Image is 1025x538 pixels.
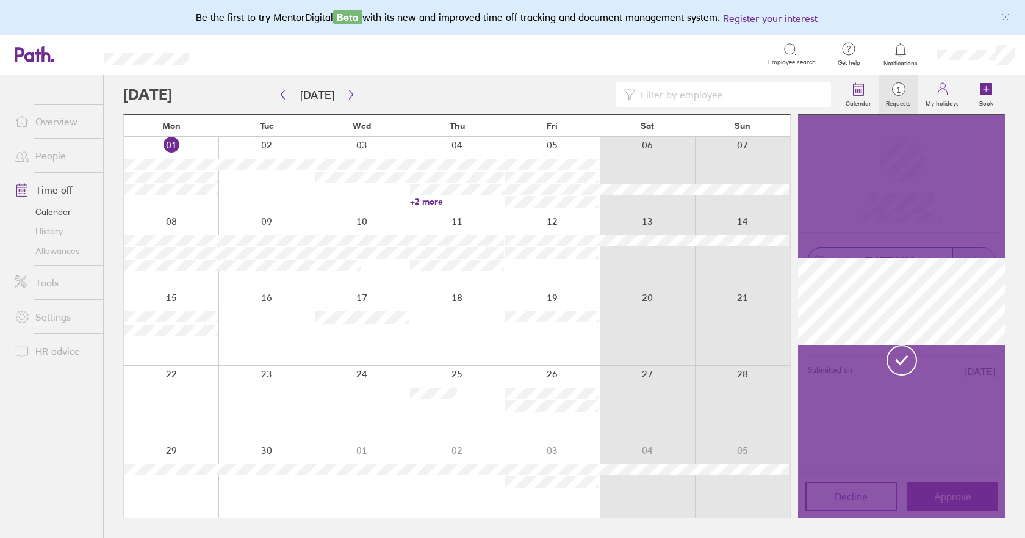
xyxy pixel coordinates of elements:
span: Fri [547,121,558,131]
span: Get help [829,59,869,67]
div: Search [222,48,253,59]
span: Notifications [881,60,921,67]
a: Overview [5,109,103,134]
button: Register your interest [723,11,818,26]
a: Calendar [838,75,879,114]
span: Mon [162,121,181,131]
a: +2 more [410,196,504,207]
a: Tools [5,271,103,295]
label: My holidays [918,96,966,107]
a: Book [966,75,1005,114]
div: Be the first to try MentorDigital with its new and improved time off tracking and document manage... [196,10,830,26]
button: [DATE] [290,85,344,105]
label: Requests [879,96,918,107]
label: Calendar [838,96,879,107]
a: Allowances [5,241,103,261]
a: Settings [5,305,103,329]
span: Wed [353,121,371,131]
span: Sun [735,121,750,131]
a: History [5,222,103,241]
span: Sat [641,121,654,131]
span: Tue [260,121,274,131]
input: Filter by employee [636,83,824,106]
span: Thu [450,121,465,131]
span: Employee search [768,59,816,66]
a: HR advice [5,339,103,363]
a: 1Requests [879,75,918,114]
a: People [5,144,103,168]
a: Calendar [5,202,103,222]
span: Beta [333,10,362,24]
a: Time off [5,178,103,202]
a: Notifications [881,42,921,67]
span: 1 [879,85,918,95]
label: Book [972,96,1001,107]
a: My holidays [918,75,966,114]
